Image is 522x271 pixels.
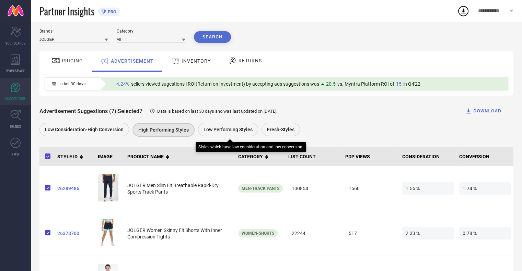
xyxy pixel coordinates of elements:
[39,4,94,18] span: Partner Insights
[117,29,185,34] div: Category
[95,147,125,166] th: IMAGE
[286,147,343,166] th: LIST COUNT
[239,58,262,63] span: RETURNS
[267,127,294,132] span: Fresh-Styles
[457,5,469,17] div: Open download list
[45,127,124,132] span: Low Consideration-High Conversion
[98,174,118,201] img: 6d604e48-cf79-4782-bf78-164236058f621701866747321JOLGERMensBreathableAthleticSportsTrackPants1.jpg
[12,151,19,157] span: FWD
[57,231,92,236] a: 26378700
[116,108,118,114] span: |
[402,227,454,239] span: 2.33 %
[39,108,116,114] span: Advertisement Suggestions (7)
[198,145,303,149] div: Styles which have low consideration and low conversion.
[326,81,336,87] span: 20.5
[242,231,274,236] span: Women-Shorts
[345,182,397,195] span: 1560
[138,127,189,133] span: High Performing Styles
[127,183,219,195] span: JOLGER Men Slim Fit Breathable Rapid-Dry Sports Track Pants
[288,182,340,195] span: 100854
[459,227,511,239] span: 0.78 %
[62,58,83,63] span: PRICING
[399,147,456,166] th: CONSIDERATION
[182,58,211,64] span: INVENTORY
[345,227,397,239] span: 517
[106,9,116,14] span: PRO
[157,109,277,114] span: Data is based on last 30 days and was last updated on [DATE] .
[402,182,454,195] span: 1.55 %
[194,31,231,43] button: Search
[125,147,235,166] th: PRODUCT NAME
[55,147,95,166] th: STYLE ID
[127,227,222,239] span: JOLGER Women Skinny Fit Shorts With Inner Compression Tights
[396,81,402,87] span: 15
[6,68,25,73] span: WORKSPACE
[59,82,85,86] span: In last 30 days
[456,104,510,118] button: DOWNLOAD
[242,186,279,191] span: Men-Track Pants
[337,81,394,87] span: vs. Myntra Platform ROI of
[5,96,26,101] span: SUGGESTIONS
[403,81,420,87] span: in Q4'22
[465,108,501,114] div: DOWNLOAD
[111,58,154,64] span: ADVERTISEMENT
[456,147,513,166] th: CONVERSION
[459,182,511,195] span: 1.74 %
[57,186,92,191] a: 26289486
[113,79,424,88] div: Percentage of sellers who have viewed suggestions for the current Insight Type
[118,108,142,114] span: Selected 7
[116,81,129,87] span: 4.24%
[98,219,118,246] img: fc93febb-b791-4797-bc36-c855980562111702376804559JOLGERWomenNavyBlueSkinnyFitRunningFashionShorts...
[235,147,286,166] th: CATEGORY
[10,124,21,129] span: TRENDS
[343,147,399,166] th: PDP VIEWS
[39,29,108,34] div: Brands
[131,81,319,87] span: sellers viewed sugestions | ROI(Return on Investment) by accepting ads suggestions was
[288,227,340,239] span: 22244
[204,127,253,132] span: Low Performing Styles
[5,40,26,46] span: SCORECARDS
